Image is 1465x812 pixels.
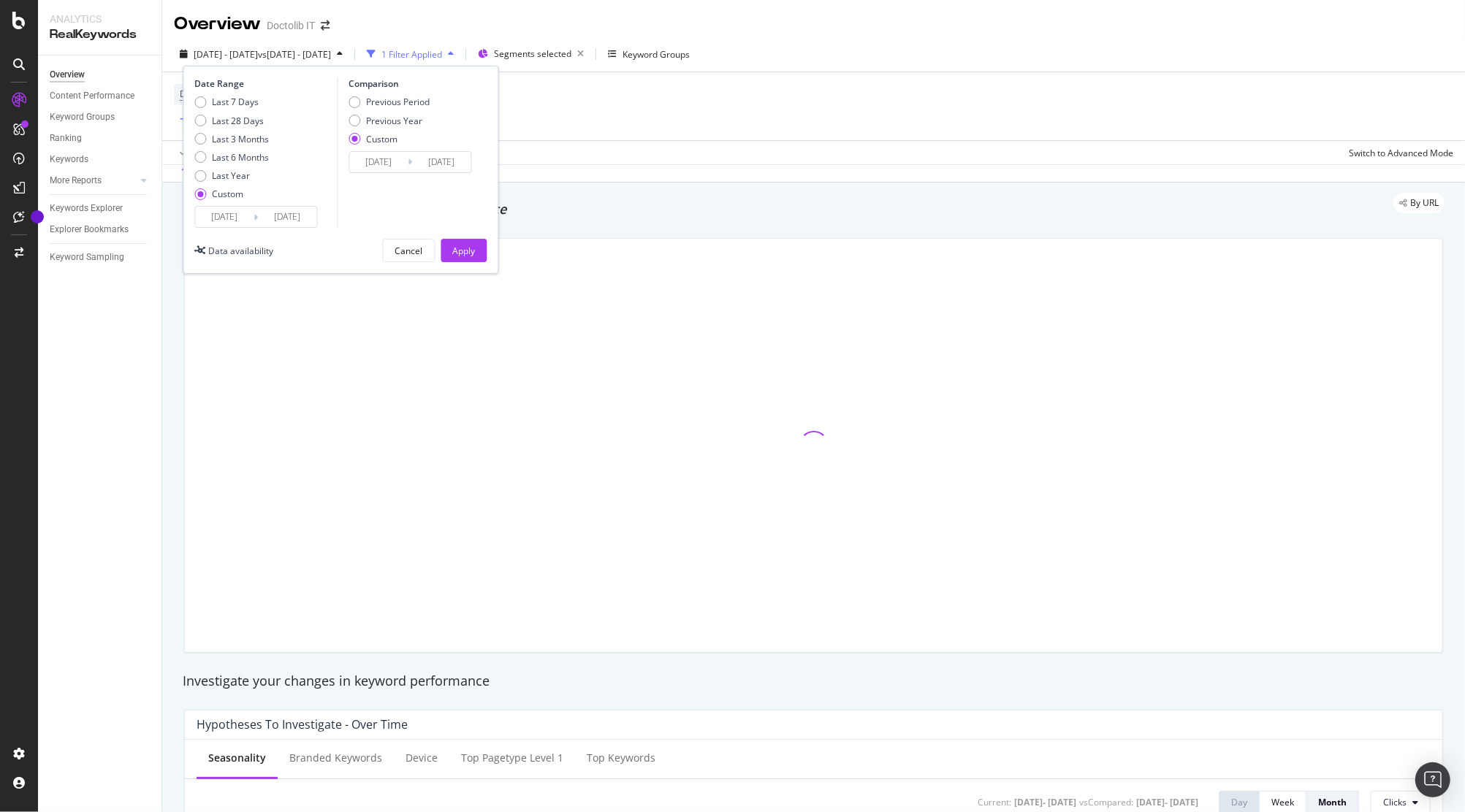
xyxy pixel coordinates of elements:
[174,12,261,37] div: Overview
[381,48,442,61] div: 1 Filter Applied
[50,173,102,188] div: More Reports
[1410,199,1439,207] span: By URL
[349,152,408,172] input: Start Date
[382,239,435,262] button: Cancel
[267,18,315,33] div: Doctolib IT
[174,111,232,129] button: Add Filter
[208,245,273,257] div: Data availability
[50,250,124,265] div: Keyword Sampling
[587,751,655,765] div: Top Keywords
[195,207,254,227] input: Start Date
[1014,796,1076,808] div: [DATE] - [DATE]
[194,48,258,61] span: [DATE] - [DATE]
[50,131,151,146] a: Ranking
[50,250,151,265] a: Keyword Sampling
[602,42,696,66] button: Keyword Groups
[50,201,123,216] div: Keywords Explorer
[50,67,85,83] div: Overview
[366,96,430,108] div: Previous Period
[349,96,430,108] div: Previous Period
[1271,796,1294,808] div: Week
[50,152,151,167] a: Keywords
[1343,141,1453,164] button: Switch to Advanced Mode
[1349,147,1453,159] div: Switch to Advanced Mode
[174,42,349,66] button: [DATE] - [DATE]vs[DATE] - [DATE]
[212,188,243,200] div: Custom
[194,151,269,164] div: Last 6 Months
[50,201,151,216] a: Keywords Explorer
[1393,193,1445,213] div: legacy label
[1231,796,1247,808] div: Day
[366,133,397,145] div: Custom
[461,751,563,765] div: Top pagetype Level 1
[1318,796,1347,808] div: Month
[194,96,269,108] div: Last 7 Days
[349,77,476,90] div: Comparison
[623,48,690,61] div: Keyword Groups
[194,169,269,182] div: Last Year
[258,207,316,227] input: End Date
[194,133,269,145] div: Last 3 Months
[472,42,590,66] button: Segments selected
[412,152,471,172] input: End Date
[212,151,269,164] div: Last 6 Months
[50,26,150,43] div: RealKeywords
[50,173,137,188] a: More Reports
[452,245,475,257] div: Apply
[361,42,460,66] button: 1 Filter Applied
[194,188,269,200] div: Custom
[50,88,134,104] div: Content Performance
[212,115,264,127] div: Last 28 Days
[406,751,438,765] div: Device
[50,131,82,146] div: Ranking
[349,133,430,145] div: Custom
[50,222,151,237] a: Explorer Bookmarks
[180,88,208,100] span: Device
[50,222,129,237] div: Explorer Bookmarks
[441,239,487,262] button: Apply
[183,672,1445,691] div: Investigate your changes in keyword performance
[258,48,331,61] span: vs [DATE] - [DATE]
[50,152,88,167] div: Keywords
[289,751,382,765] div: Branded Keywords
[31,210,44,223] div: Tooltip anchor
[321,20,330,31] div: arrow-right-arrow-left
[1415,762,1450,797] div: Open Intercom Messenger
[50,67,151,83] a: Overview
[395,245,422,257] div: Cancel
[50,12,150,26] div: Analytics
[1383,796,1407,808] span: Clicks
[494,47,571,60] span: Segments selected
[349,115,430,127] div: Previous Year
[50,110,115,125] div: Keyword Groups
[208,751,266,765] div: Seasonality
[212,96,259,108] div: Last 7 Days
[197,717,408,732] div: Hypotheses to Investigate - Over Time
[174,141,216,164] button: Apply
[194,77,333,90] div: Date Range
[50,110,151,125] a: Keyword Groups
[1079,796,1133,808] div: vs Compared :
[212,133,269,145] div: Last 3 Months
[366,115,422,127] div: Previous Year
[50,88,151,104] a: Content Performance
[212,169,250,182] div: Last Year
[1136,796,1198,808] div: [DATE] - [DATE]
[978,796,1011,808] div: Current:
[194,115,269,127] div: Last 28 Days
